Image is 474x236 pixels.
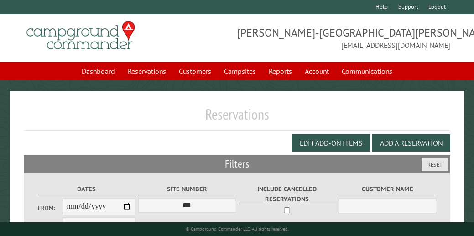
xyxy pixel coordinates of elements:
[138,184,235,194] label: Site Number
[372,134,450,152] button: Add a Reservation
[76,63,120,80] a: Dashboard
[24,18,138,53] img: Campground Commander
[263,63,297,80] a: Reports
[292,134,370,152] button: Edit Add-on Items
[24,155,450,173] h2: Filters
[336,63,398,80] a: Communications
[422,158,448,171] button: Reset
[219,63,261,80] a: Campsites
[237,25,451,51] span: [PERSON_NAME]-[GEOGRAPHIC_DATA][PERSON_NAME] [EMAIL_ADDRESS][DOMAIN_NAME]
[186,226,289,232] small: © Campground Commander LLC. All rights reserved.
[38,184,135,194] label: Dates
[24,105,450,131] h1: Reservations
[239,184,336,204] label: Include Cancelled Reservations
[299,63,334,80] a: Account
[38,204,62,212] label: From:
[173,63,217,80] a: Customers
[122,63,172,80] a: Reservations
[339,184,436,194] label: Customer Name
